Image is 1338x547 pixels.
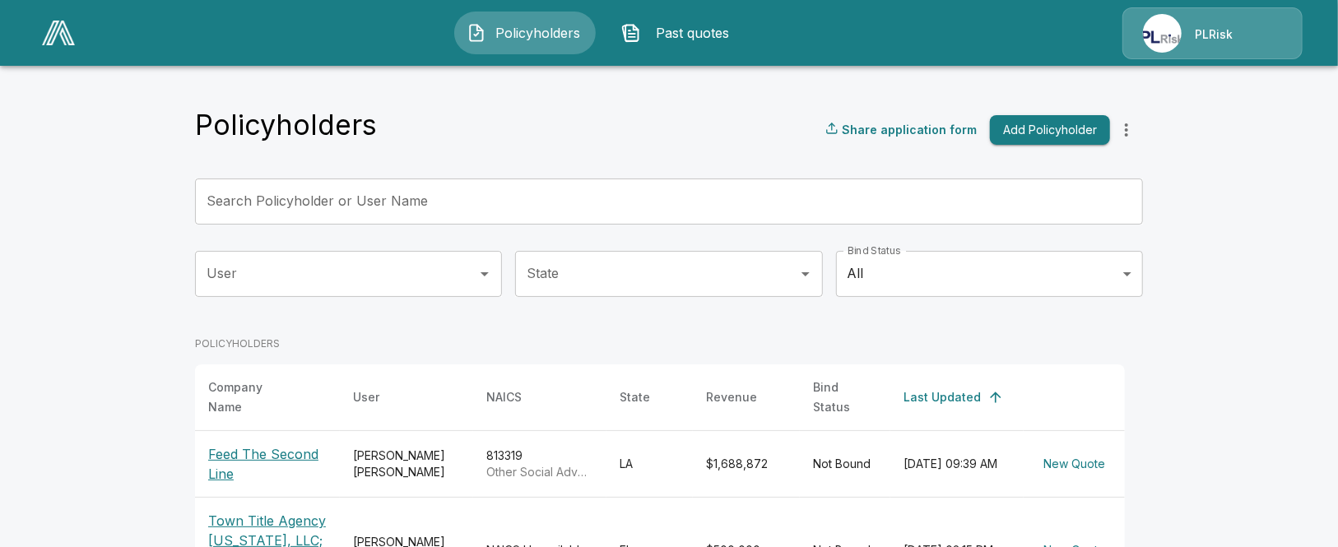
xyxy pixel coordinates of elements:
td: [DATE] 09:39 AM [890,430,1024,497]
button: Past quotes IconPast quotes [609,12,750,54]
button: more [1110,114,1143,146]
td: $1,688,872 [693,430,800,497]
div: All [836,251,1143,297]
span: Policyholders [493,23,583,43]
td: Not Bound [800,430,890,497]
button: New Quote [1037,449,1112,480]
p: Other Social Advocacy Organizations [486,464,593,480]
td: LA [606,430,693,497]
button: Open [473,262,496,285]
th: Bind Status [800,364,890,431]
button: Add Policyholder [990,115,1110,146]
p: Share application form [842,121,977,138]
img: Policyholders Icon [467,23,486,43]
div: State [620,387,650,407]
div: 813319 [486,447,593,480]
a: Add Policyholder [983,115,1110,146]
img: Past quotes Icon [621,23,641,43]
div: Company Name [208,378,297,417]
label: Bind Status [848,243,901,257]
button: Policyholders IconPolicyholders [454,12,596,54]
p: POLICYHOLDERS [195,336,1125,351]
div: Revenue [706,387,757,407]
div: User [353,387,379,407]
button: Open [794,262,817,285]
span: Past quotes [648,23,738,43]
h4: Policyholders [195,108,377,142]
div: Last Updated [904,387,981,407]
img: AA Logo [42,21,75,45]
div: NAICS [486,387,522,407]
div: [PERSON_NAME] [PERSON_NAME] [353,447,460,480]
p: Feed The Second Line [208,444,327,484]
